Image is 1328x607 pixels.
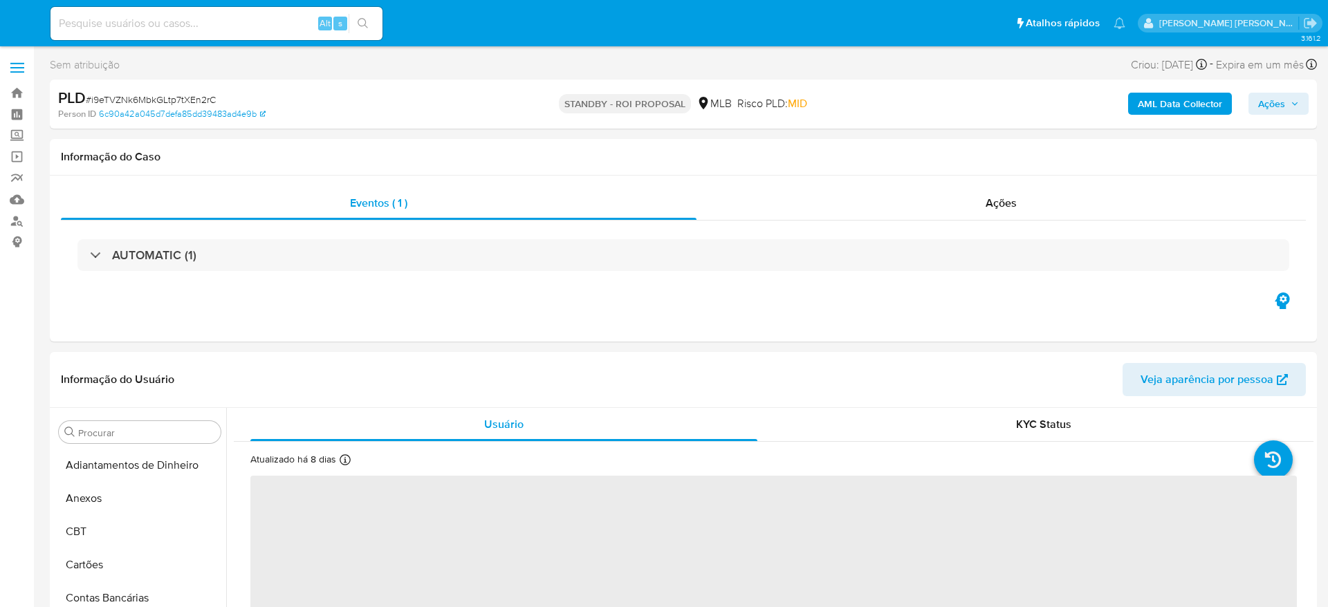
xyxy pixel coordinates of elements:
button: Cartões [53,548,226,581]
span: Sem atribuição [50,57,120,73]
span: Ações [986,195,1017,211]
span: Expira em um mês [1216,57,1304,73]
span: MID [788,95,807,111]
button: Adiantamentos de Dinheiro [53,449,226,482]
span: Alt [320,17,331,30]
span: - [1210,55,1213,74]
p: STANDBY - ROI PROPOSAL [559,94,691,113]
span: Veja aparência por pessoa [1141,363,1273,396]
b: AML Data Collector [1138,93,1222,115]
a: 6c90a42a045d7defa85dd39483ad4e9b [99,108,266,120]
h1: Informação do Usuário [61,373,174,386]
button: CBT [53,515,226,548]
span: KYC Status [1016,416,1071,432]
button: Veja aparência por pessoa [1123,363,1306,396]
b: Person ID [58,108,96,120]
button: Ações [1248,93,1309,115]
button: search-icon [349,14,377,33]
button: Anexos [53,482,226,515]
h1: Informação do Caso [61,150,1306,164]
p: Atualizado há 8 dias [250,453,336,466]
a: Notificações [1114,17,1125,29]
input: Procurar [78,427,215,439]
div: AUTOMATIC (1) [77,239,1289,271]
button: Procurar [64,427,75,438]
span: Atalhos rápidos [1026,16,1100,30]
span: Usuário [484,416,524,432]
div: Criou: [DATE] [1131,55,1207,74]
a: Sair [1303,16,1318,30]
button: AML Data Collector [1128,93,1232,115]
b: PLD [58,86,86,109]
input: Pesquise usuários ou casos... [50,15,382,32]
span: s [338,17,342,30]
div: MLB [697,96,732,111]
span: Eventos ( 1 ) [350,195,407,211]
span: # i9eTVZNk6MbkGLtp7tXEn2rC [86,93,216,106]
span: Risco PLD: [737,96,807,111]
p: lucas.santiago@mercadolivre.com [1159,17,1299,30]
h3: AUTOMATIC (1) [112,248,196,263]
span: Ações [1258,93,1285,115]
